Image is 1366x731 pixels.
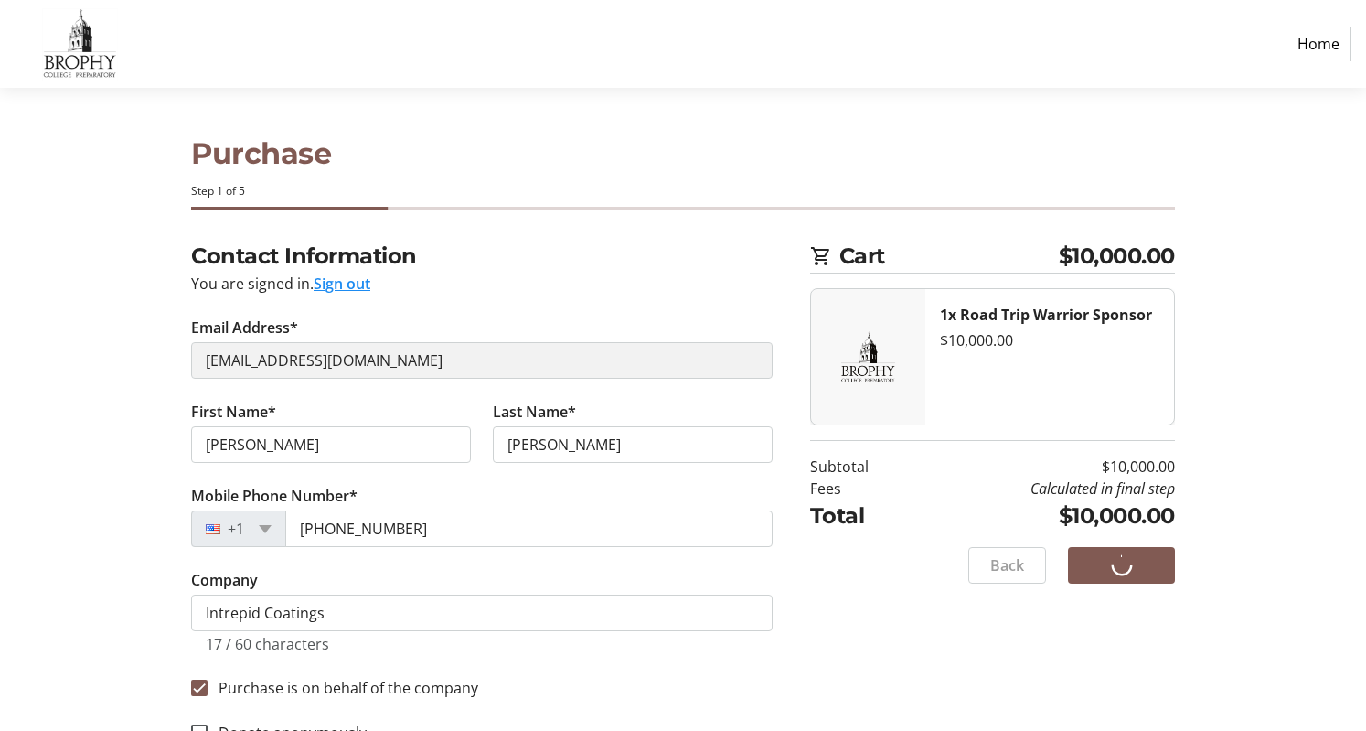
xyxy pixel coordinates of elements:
td: $10,000.00 [915,456,1175,478]
span: $10,000.00 [1059,240,1175,273]
label: First Name* [191,401,276,423]
input: (201) 555-0123 [285,511,773,547]
div: You are signed in. [191,273,773,295]
a: Home [1286,27,1351,61]
div: Step 1 of 5 [191,183,1175,199]
td: Total [810,500,915,532]
img: Road Trip Warrior Sponsor [811,289,925,425]
td: Calculated in final step [915,478,1175,500]
div: $10,000.00 [940,329,1159,351]
label: Purchase is on behalf of the company [208,677,478,699]
strong: 1x Road Trip Warrior Sponsor [940,305,1152,325]
button: Sign out [314,273,370,295]
td: $10,000.00 [915,500,1175,532]
label: Email Address* [191,317,298,339]
h2: Contact Information [191,240,773,273]
td: Fees [810,478,915,500]
img: Brophy College Preparatory 's Logo [15,7,144,81]
label: Last Name* [493,401,576,423]
tr-character-limit: 17 / 60 characters [206,634,329,654]
h1: Purchase [191,132,1175,176]
label: Mobile Phone Number* [191,485,358,507]
label: Company [191,569,258,591]
span: Cart [839,240,1059,273]
td: Subtotal [810,456,915,478]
